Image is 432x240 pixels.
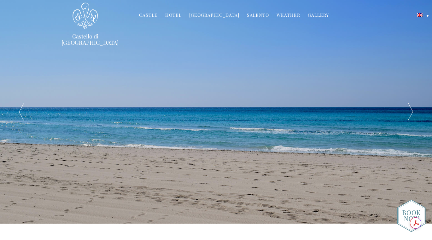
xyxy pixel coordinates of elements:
[277,12,300,19] a: Weather
[189,12,239,19] a: [GEOGRAPHIC_DATA]
[308,12,329,19] a: Gallery
[165,12,182,19] a: Hotel
[247,12,269,19] a: Salento
[397,199,426,232] img: new-booknow.png
[417,13,423,17] img: English
[61,33,109,46] a: Castello di [GEOGRAPHIC_DATA]
[73,3,98,29] img: Castello di Ugento
[139,12,158,19] a: Castle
